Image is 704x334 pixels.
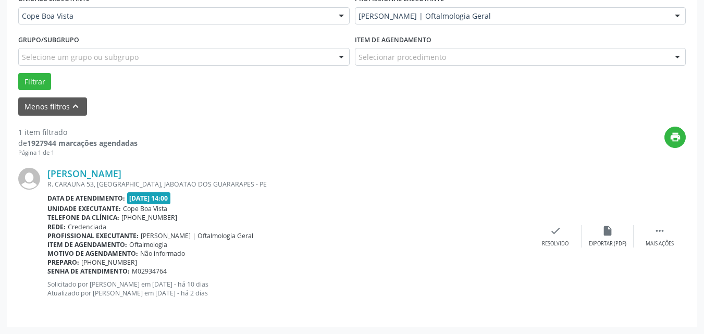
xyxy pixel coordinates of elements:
div: Exportar (PDF) [589,240,626,248]
div: Mais ações [646,240,674,248]
i: insert_drive_file [602,225,613,237]
span: Oftalmologia [129,240,167,249]
label: Grupo/Subgrupo [18,32,79,48]
p: Solicitado por [PERSON_NAME] em [DATE] - há 10 dias Atualizado por [PERSON_NAME] em [DATE] - há 2... [47,280,529,298]
span: [PHONE_NUMBER] [121,213,177,222]
span: Cope Boa Vista [123,204,167,213]
b: Rede: [47,222,66,231]
a: [PERSON_NAME] [47,168,121,179]
span: Cope Boa Vista [22,11,328,21]
div: de [18,138,138,149]
button: Filtrar [18,73,51,91]
span: [PHONE_NUMBER] [81,258,137,267]
b: Item de agendamento: [47,240,127,249]
label: Item de agendamento [355,32,431,48]
span: [PERSON_NAME] | Oftalmologia Geral [141,231,253,240]
div: 1 item filtrado [18,127,138,138]
i: keyboard_arrow_up [70,101,81,112]
span: [PERSON_NAME] | Oftalmologia Geral [359,11,665,21]
b: Unidade executante: [47,204,121,213]
b: Motivo de agendamento: [47,249,138,258]
span: Selecione um grupo ou subgrupo [22,52,139,63]
div: R. CARAUNA 53, [GEOGRAPHIC_DATA], JABOATAO DOS GUARARAPES - PE [47,180,529,189]
b: Data de atendimento: [47,194,125,203]
button: Menos filtroskeyboard_arrow_up [18,97,87,116]
span: Não informado [140,249,185,258]
span: M02934764 [132,267,167,276]
span: Credenciada [68,222,106,231]
span: [DATE] 14:00 [127,192,171,204]
b: Preparo: [47,258,79,267]
button: print [664,127,686,148]
img: img [18,168,40,190]
span: Selecionar procedimento [359,52,446,63]
i:  [654,225,665,237]
div: Resolvido [542,240,569,248]
div: Página 1 de 1 [18,149,138,157]
b: Telefone da clínica: [47,213,119,222]
i: print [670,131,681,143]
strong: 1927944 marcações agendadas [27,138,138,148]
b: Profissional executante: [47,231,139,240]
b: Senha de atendimento: [47,267,130,276]
i: check [550,225,561,237]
